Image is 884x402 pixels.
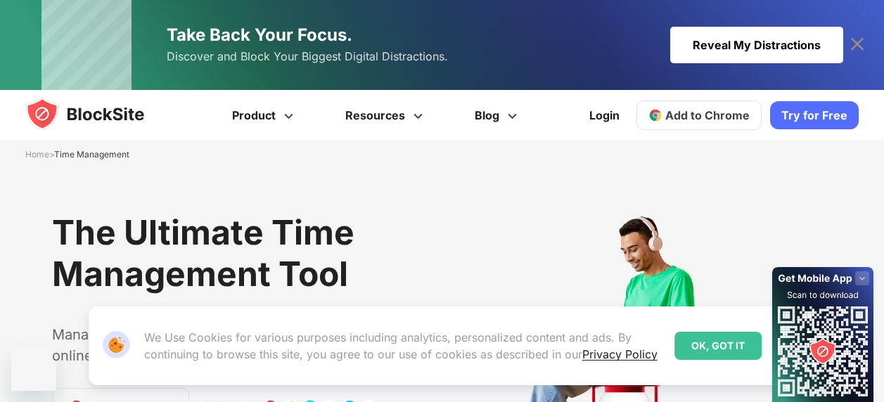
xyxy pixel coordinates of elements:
[581,98,628,132] a: Login
[636,100,762,130] a: Add to Chrome
[321,90,451,141] a: Resources
[674,332,762,360] div: OK, GOT IT
[167,46,448,67] span: Discover and Block Your Biggest Digital Distractions.
[25,149,49,160] a: Home
[582,347,658,361] a: Privacy Policy
[208,90,321,141] a: Product
[665,108,750,122] span: Add to Chrome
[144,329,664,363] p: We Use Cookies for various purposes including analytics, personalized content and ads. By continu...
[167,25,352,45] span: Take Back Your Focus.
[25,97,172,131] img: blocksite-icon.5d769676.svg
[11,346,56,391] iframe: Button to launch messaging window
[52,212,416,294] h1: The Ultimate Time Management Tool
[770,101,859,129] a: Try for Free
[670,27,843,63] div: Reveal My Distractions
[54,149,129,160] span: Time Management
[648,108,662,122] img: chrome-icon.svg
[25,149,129,160] span: >
[451,90,545,141] a: Blog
